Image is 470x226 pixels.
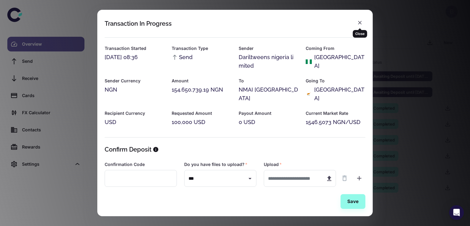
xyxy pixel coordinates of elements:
div: [DATE] 08:36 [105,53,164,62]
span: Send [172,53,192,62]
div: Dariltweens nigeria limited [239,53,298,70]
div: USD [105,118,164,126]
div: Open Intercom Messenger [449,205,464,220]
h5: Confirm Deposit [105,145,151,154]
h6: Current Market Rate [306,110,365,117]
button: Open [246,174,254,183]
button: Save [341,194,365,209]
div: Transaction In Progress [105,20,172,27]
div: NGN [105,85,164,94]
div: 0 USD [239,118,298,126]
h6: Coming From [306,45,365,52]
h6: Transaction Started [105,45,164,52]
div: Close [353,30,367,38]
h6: Sender [239,45,298,52]
h6: Sender Currency [105,77,164,84]
h6: Requested Amount [172,110,231,117]
label: Upload [264,161,282,168]
h6: Recipient Currency [105,110,164,117]
div: NMAI [GEOGRAPHIC_DATA] [239,85,298,103]
div: [GEOGRAPHIC_DATA] [314,53,365,70]
h6: Payout Amount [239,110,298,117]
div: 1546.5073 NGN/USD [306,118,365,126]
h6: Going To [306,77,365,84]
div: [GEOGRAPHIC_DATA] [314,85,365,103]
div: 100,000 USD [172,118,231,126]
h6: Amount [172,77,231,84]
div: 154,650,739.19 NGN [172,85,231,94]
h6: Transaction Type [172,45,231,52]
label: Do you have files to upload? [184,161,248,168]
label: Confirmation Code [105,161,145,168]
h6: To [239,77,298,84]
